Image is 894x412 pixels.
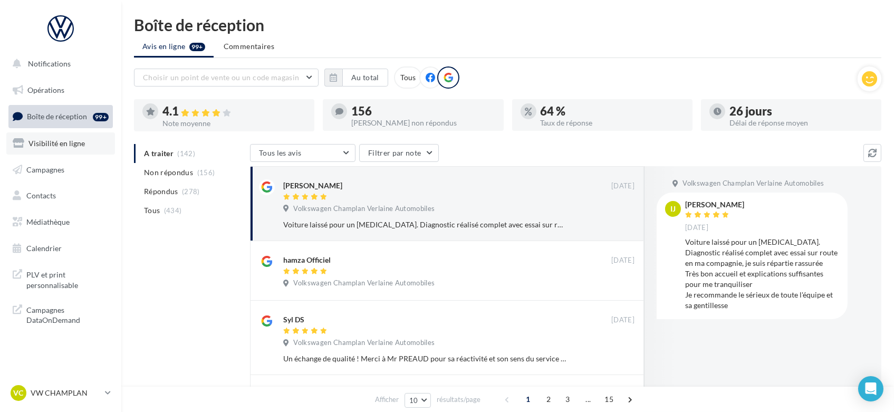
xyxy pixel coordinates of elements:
[164,206,182,215] span: (434)
[259,148,302,157] span: Tous les avis
[293,204,435,214] span: Volkswagen Champlan Verlaine Automobiles
[143,73,299,82] span: Choisir un point de vente ou un code magasin
[8,383,113,403] a: VC VW CHAMPLAN
[293,279,435,288] span: Volkswagen Champlan Verlaine Automobiles
[27,112,87,121] span: Boîte de réception
[26,217,70,226] span: Médiathèque
[162,106,306,118] div: 4.1
[541,119,684,127] div: Taux de réponse
[342,69,388,87] button: Au total
[14,388,24,398] span: VC
[31,388,101,398] p: VW CHAMPLAN
[351,119,495,127] div: [PERSON_NAME] non répondus
[144,205,160,216] span: Tous
[682,179,824,188] span: Volkswagen Champlan Verlaine Automobiles
[162,120,306,127] div: Note moyenne
[283,353,566,364] div: Un échange de qualité ! Merci à Mr PREAUD pour sa réactivité et son sens du service ;) Je recommande
[293,338,435,348] span: Volkswagen Champlan Verlaine Automobiles
[224,41,274,52] span: Commentaires
[405,393,431,408] button: 10
[6,79,115,101] a: Opérations
[540,391,557,408] span: 2
[6,159,115,181] a: Campagnes
[359,144,439,162] button: Filtrer par note
[394,66,422,89] div: Tous
[6,211,115,233] a: Médiathèque
[729,119,873,127] div: Délai de réponse moyen
[559,391,576,408] span: 3
[6,185,115,207] a: Contacts
[283,180,342,191] div: [PERSON_NAME]
[324,69,388,87] button: Au total
[197,168,215,177] span: (156)
[283,314,304,325] div: Syl DS
[144,167,193,178] span: Non répondus
[134,69,319,87] button: Choisir un point de vente ou un code magasin
[437,395,480,405] span: résultats/page
[6,53,111,75] button: Notifications
[26,191,56,200] span: Contacts
[351,106,495,117] div: 156
[26,303,109,325] span: Campagnes DataOnDemand
[729,106,873,117] div: 26 jours
[134,17,881,33] div: Boîte de réception
[611,315,635,325] span: [DATE]
[685,201,744,208] div: [PERSON_NAME]
[611,256,635,265] span: [DATE]
[26,165,64,174] span: Campagnes
[26,267,109,290] span: PLV et print personnalisable
[26,244,62,253] span: Calendrier
[182,187,200,196] span: (278)
[541,106,684,117] div: 64 %
[6,105,115,128] a: Boîte de réception99+
[6,132,115,155] a: Visibilité en ligne
[93,113,109,121] div: 99+
[28,59,71,68] span: Notifications
[685,237,839,311] div: Voiture laissé pour un [MEDICAL_DATA]. Diagnostic réalisé complet avec essai sur route en ma comp...
[6,263,115,294] a: PLV et print personnalisable
[144,186,178,197] span: Répondus
[670,204,676,214] span: IJ
[375,395,399,405] span: Afficher
[611,181,635,191] span: [DATE]
[685,223,708,233] span: [DATE]
[600,391,618,408] span: 15
[6,299,115,330] a: Campagnes DataOnDemand
[283,255,331,265] div: hamza Officiel
[520,391,536,408] span: 1
[283,219,566,230] div: Voiture laissé pour un [MEDICAL_DATA]. Diagnostic réalisé complet avec essai sur route en ma comp...
[27,85,64,94] span: Opérations
[28,139,85,148] span: Visibilité en ligne
[858,376,883,401] div: Open Intercom Messenger
[6,237,115,260] a: Calendrier
[409,396,418,405] span: 10
[580,391,597,408] span: ...
[250,144,355,162] button: Tous les avis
